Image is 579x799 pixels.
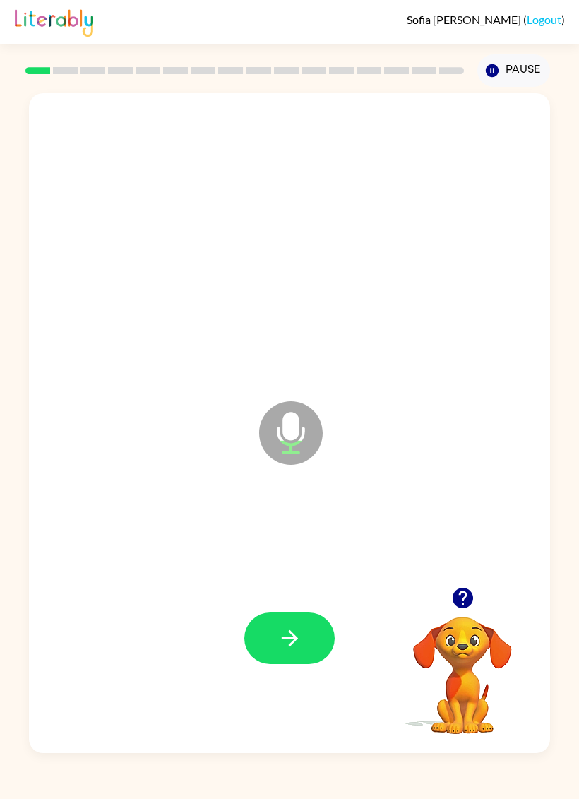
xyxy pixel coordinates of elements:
video: Your browser must support playing .mp4 files to use Literably. Please try using another browser. [392,595,533,736]
img: Literably [15,6,93,37]
div: ( ) [407,13,565,26]
span: Sofia [PERSON_NAME] [407,13,523,26]
button: Pause [477,54,550,87]
a: Logout [527,13,561,26]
